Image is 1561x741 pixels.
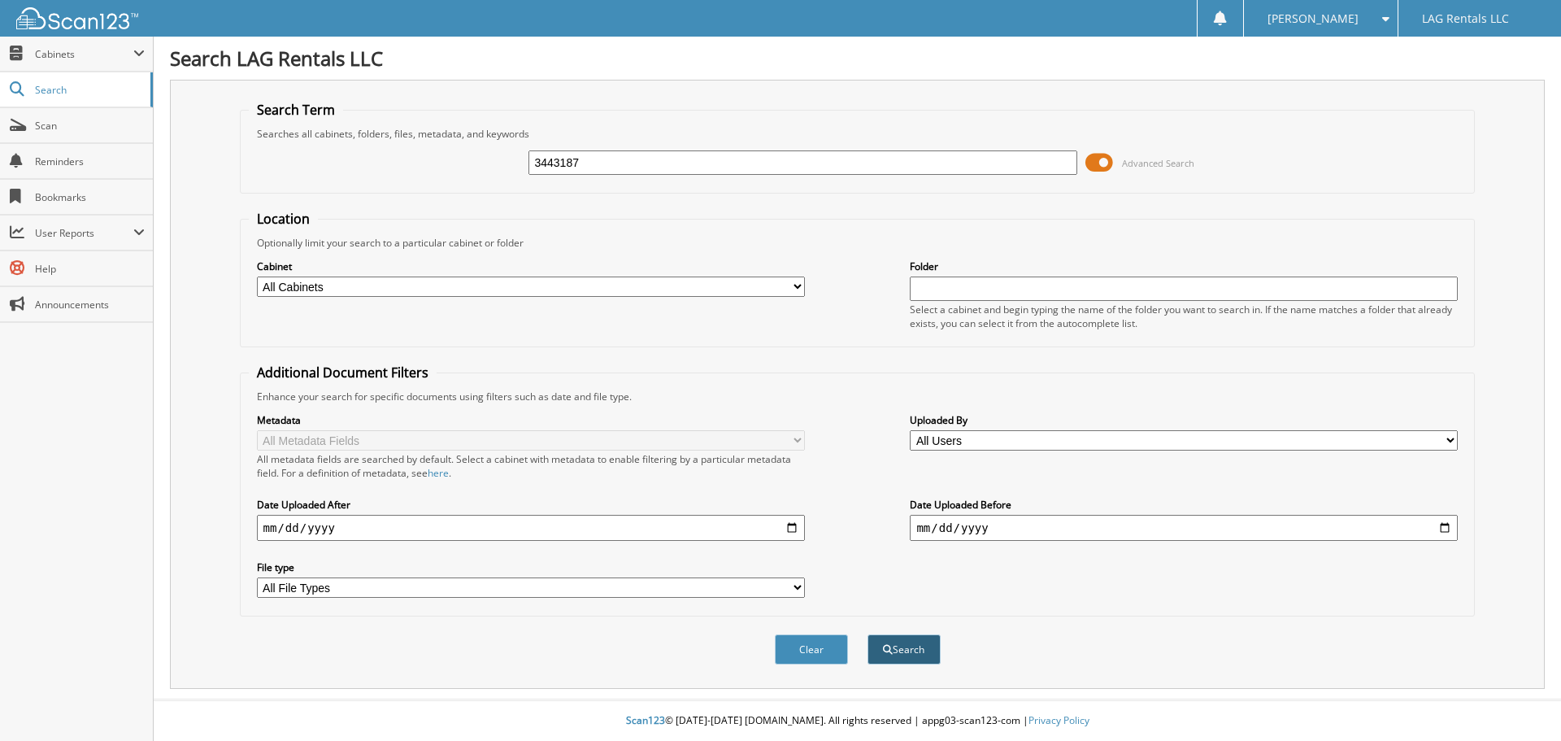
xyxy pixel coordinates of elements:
span: Search [35,83,142,97]
span: Cabinets [35,47,133,61]
span: User Reports [35,226,133,240]
img: scan123-logo-white.svg [16,7,138,29]
button: Search [867,634,941,665]
legend: Additional Document Filters [249,364,437,381]
button: Clear [775,634,848,665]
span: Scan [35,119,145,133]
span: Advanced Search [1122,157,1194,169]
input: end [910,515,1458,541]
label: Metadata [257,413,805,427]
div: Optionally limit your search to a particular cabinet or folder [249,236,1467,250]
legend: Search Term [249,101,343,119]
div: © [DATE]-[DATE] [DOMAIN_NAME]. All rights reserved | appg03-scan123-com | [154,701,1561,741]
span: Announcements [35,298,145,312]
span: Reminders [35,155,145,168]
iframe: Chat Widget [1480,663,1561,741]
span: [PERSON_NAME] [1267,14,1359,24]
a: Privacy Policy [1028,713,1089,727]
span: Bookmarks [35,190,145,204]
legend: Location [249,210,318,228]
span: Help [35,262,145,276]
label: Cabinet [257,259,805,273]
div: Select a cabinet and begin typing the name of the folder you want to search in. If the name match... [910,303,1458,330]
label: Folder [910,259,1458,273]
label: Date Uploaded After [257,498,805,512]
h1: Search LAG Rentals LLC [170,45,1545,72]
label: Date Uploaded Before [910,498,1458,512]
label: Uploaded By [910,413,1458,427]
div: Enhance your search for specific documents using filters such as date and file type. [249,390,1467,403]
span: Scan123 [626,713,665,727]
a: here [428,466,449,480]
label: File type [257,560,805,574]
span: LAG Rentals LLC [1422,14,1509,24]
input: start [257,515,805,541]
div: All metadata fields are searched by default. Select a cabinet with metadata to enable filtering b... [257,452,805,480]
div: Searches all cabinets, folders, files, metadata, and keywords [249,127,1467,141]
